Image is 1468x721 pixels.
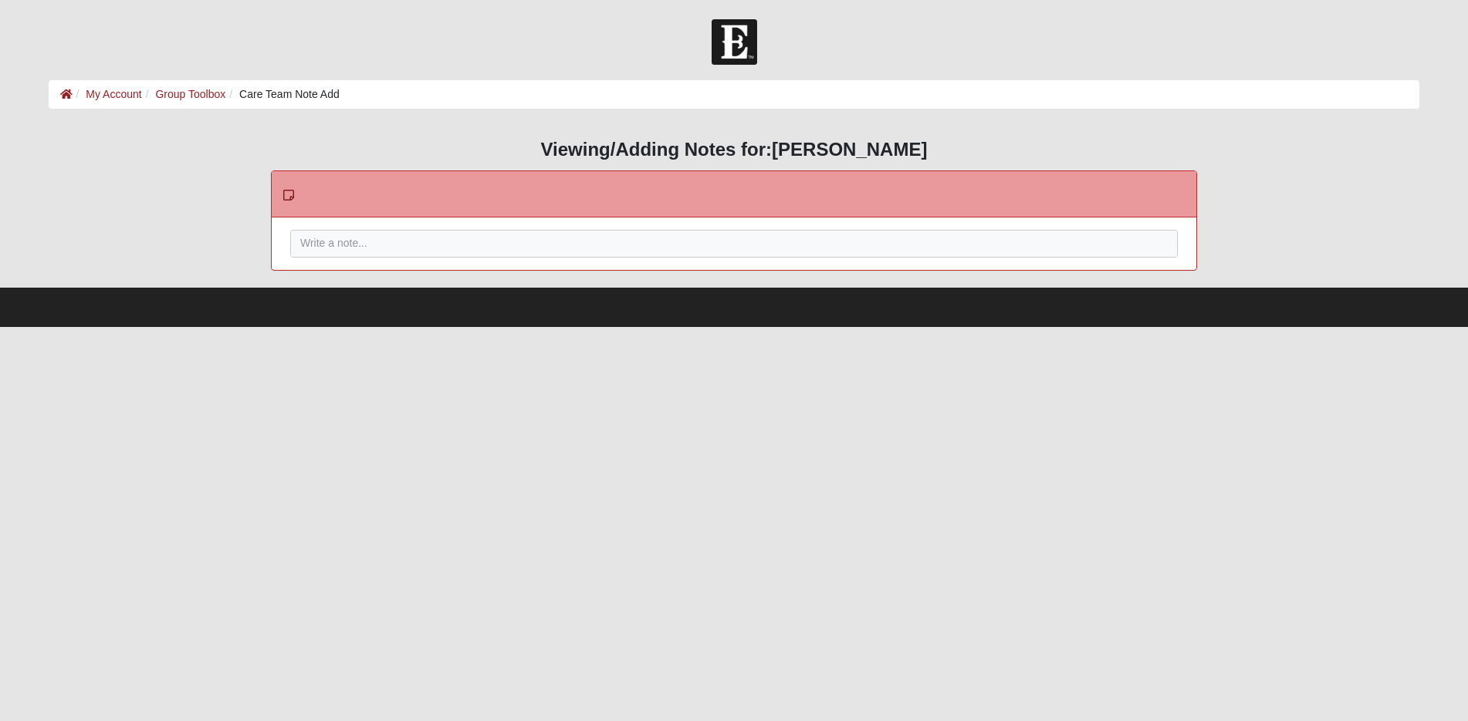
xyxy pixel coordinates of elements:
a: Page Properties (Alt+P) [1430,694,1458,716]
img: Church of Eleven22 Logo [712,19,757,65]
a: Page Load Time: 0.13s [15,704,110,715]
span: ViewState Size: 2 KB [126,702,222,716]
span: HTML Size: 56 KB [235,702,320,716]
a: Group Toolbox [155,88,225,100]
a: My Account [86,88,141,100]
strong: [PERSON_NAME] [772,139,927,160]
h3: Viewing/Adding Notes for: [49,139,1420,161]
a: Block Configuration (Alt-B) [1402,694,1430,716]
li: Care Team Note Add [225,86,340,103]
a: Web cache enabled [331,700,340,716]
